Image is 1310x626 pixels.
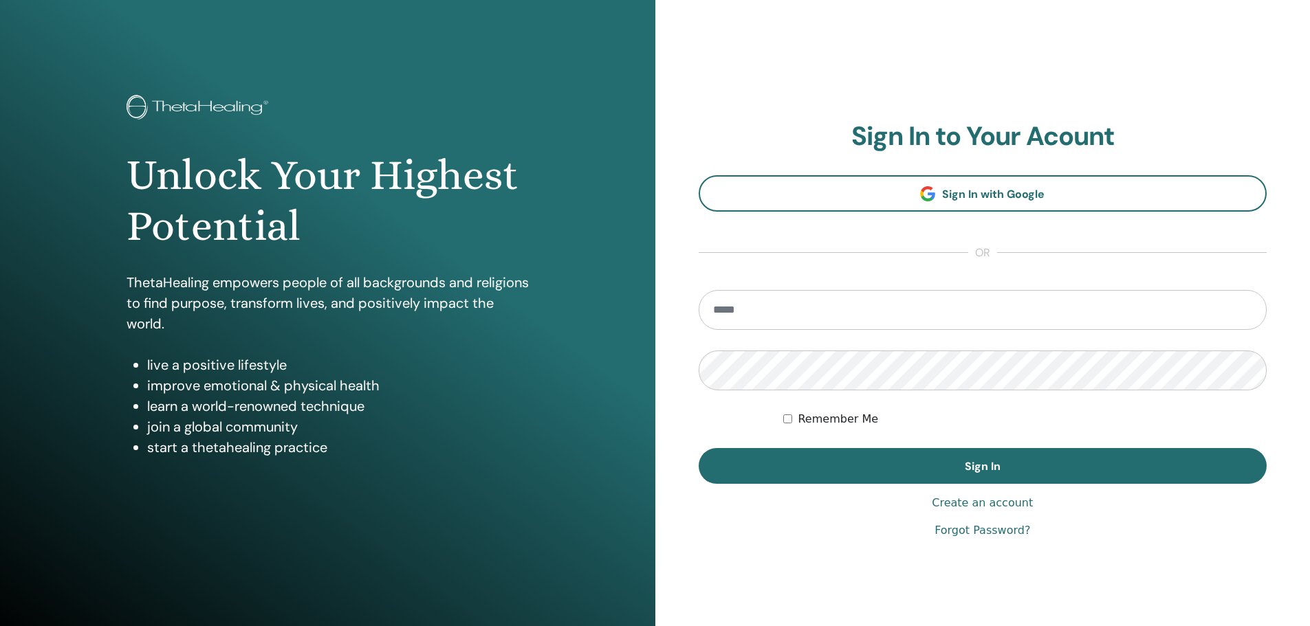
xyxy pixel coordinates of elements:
li: join a global community [147,416,529,437]
span: or [968,245,997,261]
a: Sign In with Google [699,175,1267,212]
li: start a thetahealing practice [147,437,529,458]
button: Sign In [699,448,1267,484]
span: Sign In with Google [942,187,1045,201]
a: Create an account [932,495,1033,511]
a: Forgot Password? [935,522,1030,539]
span: Sign In [965,459,1001,473]
div: Keep me authenticated indefinitely or until I manually logout [783,411,1267,427]
li: learn a world-renowned technique [147,396,529,416]
li: improve emotional & physical health [147,375,529,396]
h2: Sign In to Your Acount [699,121,1267,153]
h1: Unlock Your Highest Potential [127,150,529,252]
p: ThetaHealing empowers people of all backgrounds and religions to find purpose, transform lives, a... [127,272,529,334]
label: Remember Me [798,411,878,427]
li: live a positive lifestyle [147,355,529,375]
